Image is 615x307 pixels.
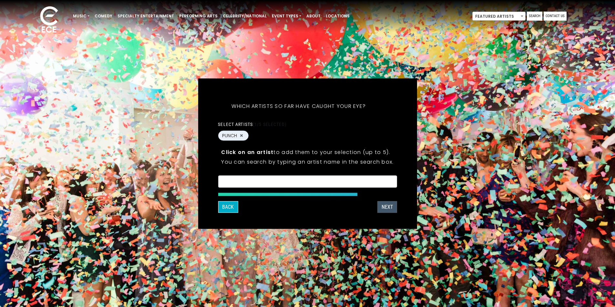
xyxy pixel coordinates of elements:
[92,11,115,22] a: Comedy
[269,11,304,22] a: Event Types
[220,11,269,22] a: Celebrity/National
[33,5,65,36] img: ece_new_logo_whitev2-1.png
[222,132,237,139] span: PUNCH
[253,121,286,127] span: (1/5 selected)
[221,158,394,166] p: You can search by typing an artist name in the search box.
[70,11,92,22] a: Music
[377,201,397,213] button: Next
[473,12,525,21] span: Featured Artists
[222,179,393,185] textarea: Search
[323,11,352,22] a: Locations
[218,121,286,127] label: Select artists
[239,133,244,139] button: Remove PUNCH
[218,94,379,118] h5: Which artists so far have caught your eye?
[544,12,567,21] a: Contact Us
[221,148,394,156] p: to add them to your selection (up to 5).
[218,201,238,213] button: Back
[527,12,542,21] a: Search
[115,11,177,22] a: Specialty Entertainment
[304,11,323,22] a: About
[177,11,220,22] a: Performing Arts
[221,148,273,156] strong: Click on an artist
